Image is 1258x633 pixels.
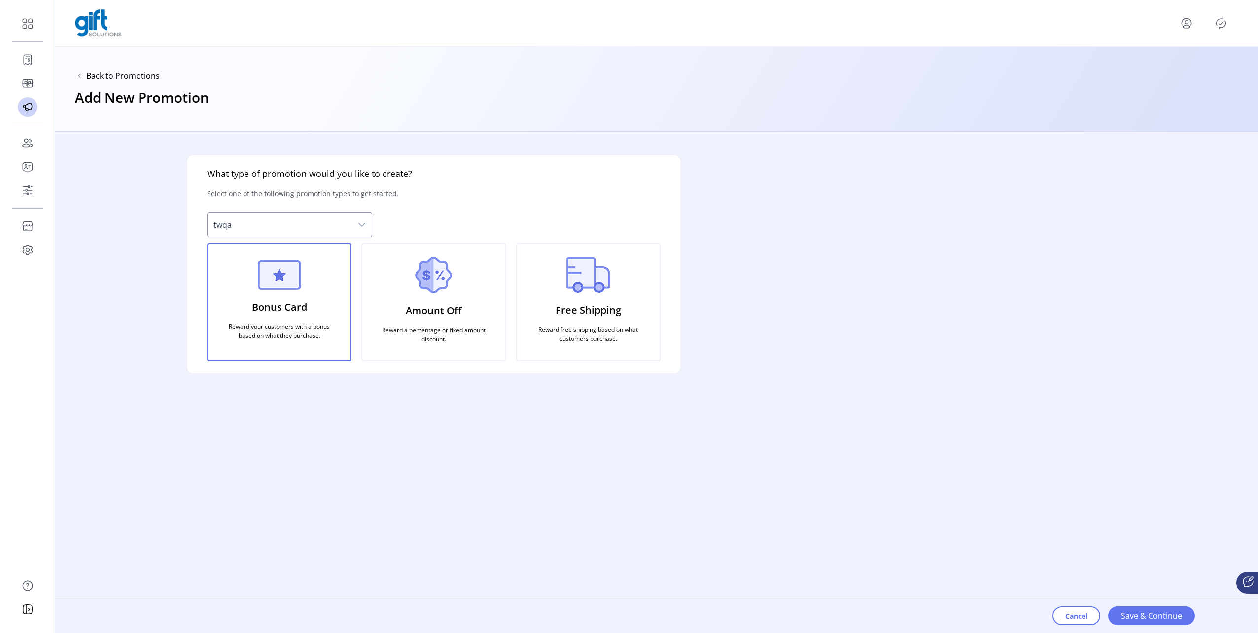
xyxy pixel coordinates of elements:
[374,322,493,348] p: Reward a percentage or fixed amount discount.
[220,318,339,344] p: Reward your customers with a bonus based on what they purchase.
[1179,15,1194,31] button: menu
[252,296,307,318] p: Bonus Card
[257,260,301,290] img: bonus_card.png
[529,321,648,347] p: Reward free shipping based on what customers purchase.
[75,87,209,108] h3: Add New Promotion
[406,299,461,322] p: Amount Off
[1052,606,1100,625] button: Cancel
[207,180,399,207] p: Select one of the following promotion types to get started.
[1121,610,1182,622] span: Save & Continue
[556,299,621,321] p: Free Shipping
[86,70,160,82] button: Back to Promotions
[415,257,452,293] img: amount_off.png
[75,9,122,37] img: logo
[1213,15,1229,31] button: Publisher Panel
[207,167,412,180] h5: What type of promotion would you like to create?
[352,213,372,237] div: dropdown trigger
[566,257,610,293] img: free_shipping.png
[1108,606,1195,625] button: Save & Continue
[1065,611,1087,621] span: Cancel
[208,213,352,237] span: twqa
